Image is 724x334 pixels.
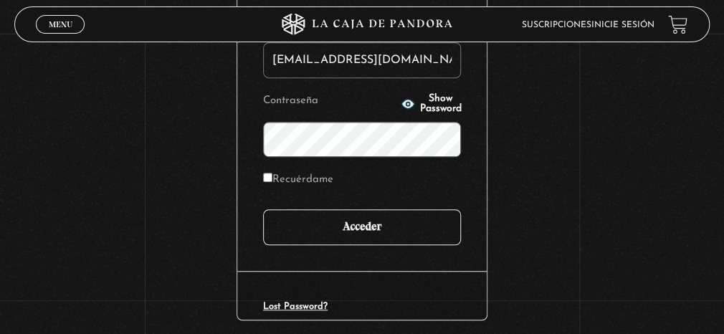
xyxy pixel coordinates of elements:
a: Suscripciones [521,21,591,29]
a: Inicie sesión [591,21,654,29]
span: Cerrar [44,32,77,42]
button: Show Password [401,94,461,114]
span: Show Password [419,94,461,114]
input: Recuérdame [263,173,272,182]
label: Contraseña [263,91,396,110]
a: View your shopping cart [668,15,687,34]
span: Menu [49,20,72,29]
label: Recuérdame [263,170,333,189]
input: Acceder [263,209,461,245]
a: Lost Password? [263,302,328,311]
